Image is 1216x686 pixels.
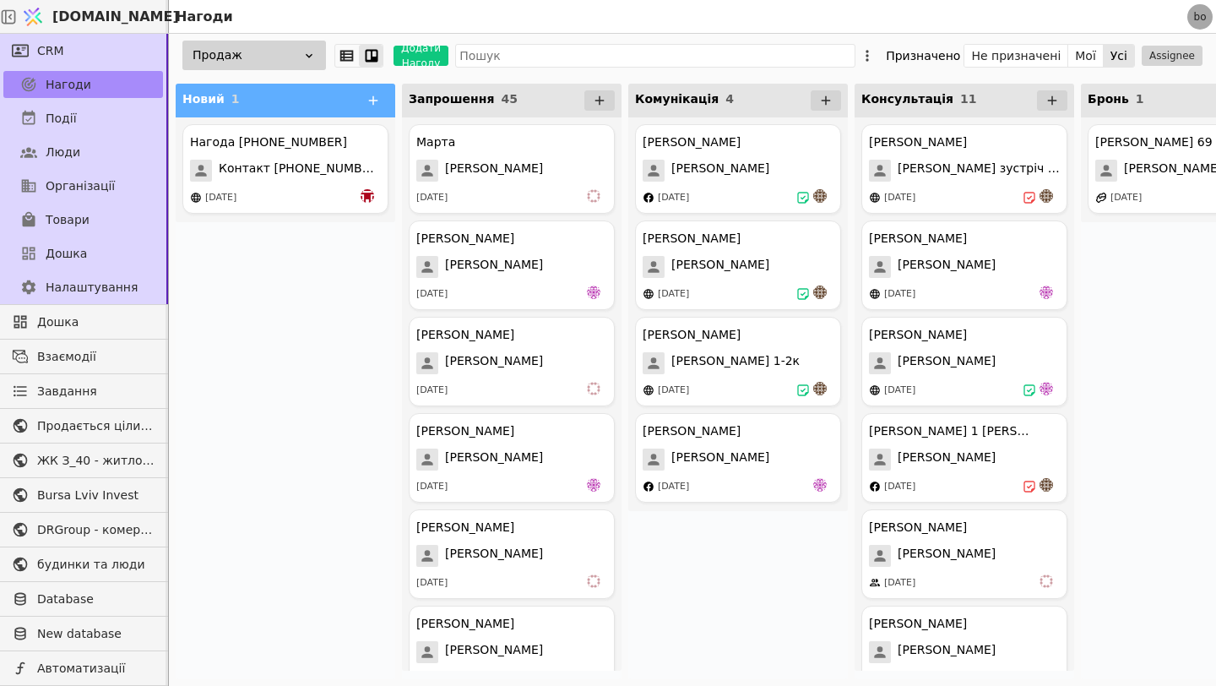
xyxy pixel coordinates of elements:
[671,449,769,471] span: [PERSON_NAME]
[658,384,689,398] div: [DATE]
[671,160,769,182] span: [PERSON_NAME]
[869,288,881,300] img: online-store.svg
[635,124,841,214] div: [PERSON_NAME][PERSON_NAME][DATE]an
[3,516,163,543] a: DRGroup - комерційна нерухоомість
[964,44,1068,68] button: Не призначені
[409,317,615,406] div: [PERSON_NAME][PERSON_NAME][DATE]vi
[884,480,915,494] div: [DATE]
[416,230,514,248] div: [PERSON_NAME]
[46,144,80,161] span: Люди
[643,192,654,204] img: facebook.svg
[587,574,600,588] img: vi
[884,287,915,302] div: [DATE]
[671,352,800,374] span: [PERSON_NAME] 1-2к
[643,133,741,151] div: [PERSON_NAME]
[37,452,155,470] span: ЖК З_40 - житлова та комерційна нерухомість класу Преміум
[445,160,543,182] span: [PERSON_NAME]
[884,576,915,591] div: [DATE]
[445,545,543,567] span: [PERSON_NAME]
[898,545,996,567] span: [PERSON_NAME]
[3,551,163,578] a: будинки та люди
[658,191,689,205] div: [DATE]
[869,481,881,493] img: facebook.svg
[445,641,543,663] span: [PERSON_NAME]
[37,417,155,435] span: Продається цілий будинок [PERSON_NAME] нерухомість
[190,133,347,151] div: Нагода [PHONE_NUMBER]
[169,7,233,27] h2: Нагоди
[861,413,1067,503] div: [PERSON_NAME] 1 [PERSON_NAME][PERSON_NAME][DATE]an
[960,92,976,106] span: 11
[861,317,1067,406] div: [PERSON_NAME][PERSON_NAME][DATE]de
[416,480,448,494] div: [DATE]
[898,449,996,471] span: [PERSON_NAME]
[587,286,600,299] img: de
[3,274,163,301] a: Налаштування
[416,287,448,302] div: [DATE]
[813,478,827,492] img: de
[46,76,91,94] span: Нагоди
[219,160,381,182] span: Контакт [PHONE_NUMBER]
[46,177,115,195] span: Організації
[37,487,155,504] span: Bursa Lviv Invest
[898,256,996,278] span: [PERSON_NAME]
[3,71,163,98] a: Нагоди
[1088,92,1129,106] span: Бронь
[898,641,996,663] span: [PERSON_NAME]
[869,192,881,204] img: online-store.svg
[409,509,615,599] div: [PERSON_NAME][PERSON_NAME][DATE]vi
[46,245,87,263] span: Дошка
[861,220,1067,310] div: [PERSON_NAME][PERSON_NAME][DATE]de
[869,133,967,151] div: [PERSON_NAME]
[37,313,155,331] span: Дошка
[3,412,163,439] a: Продається цілий будинок [PERSON_NAME] нерухомість
[1110,191,1142,205] div: [DATE]
[394,46,448,66] button: Додати Нагоду
[37,348,155,366] span: Взаємодії
[416,326,514,344] div: [PERSON_NAME]
[869,384,881,396] img: online-store.svg
[416,133,455,151] div: Марта
[898,160,1060,182] span: [PERSON_NAME] зустріч 13.08
[416,191,448,205] div: [DATE]
[37,660,155,678] span: Автоматизації
[37,591,155,608] span: Database
[361,189,374,203] img: bo
[3,206,163,233] a: Товари
[1104,44,1134,68] button: Усі
[409,92,494,106] span: Запрошення
[3,378,163,405] a: Завдання
[46,110,77,128] span: Події
[37,521,155,539] span: DRGroup - комерційна нерухоомість
[658,480,689,494] div: [DATE]
[643,422,741,440] div: [PERSON_NAME]
[1068,44,1104,68] button: Мої
[869,422,1029,440] div: [PERSON_NAME] 1 [PERSON_NAME]
[1187,4,1213,30] a: bo
[3,585,163,612] a: Database
[1095,192,1107,204] img: affiliate-program.svg
[898,352,996,374] span: [PERSON_NAME]
[416,576,448,591] div: [DATE]
[813,189,827,203] img: an
[884,191,915,205] div: [DATE]
[3,308,163,335] a: Дошка
[416,519,514,536] div: [PERSON_NAME]
[182,124,388,214] div: Нагода [PHONE_NUMBER]Контакт [PHONE_NUMBER][DATE]bo
[37,383,97,400] span: Завдання
[3,105,163,132] a: Події
[643,230,741,248] div: [PERSON_NAME]
[383,46,448,66] a: Додати Нагоду
[3,343,163,370] a: Взаємодії
[409,220,615,310] div: [PERSON_NAME][PERSON_NAME][DATE]de
[416,422,514,440] div: [PERSON_NAME]
[635,413,841,503] div: [PERSON_NAME][PERSON_NAME][DATE]de
[445,352,543,374] span: [PERSON_NAME]
[3,172,163,199] a: Організації
[643,481,654,493] img: facebook.svg
[3,37,163,64] a: CRM
[205,191,236,205] div: [DATE]
[445,449,543,471] span: [PERSON_NAME]
[3,447,163,474] a: ЖК З_40 - житлова та комерційна нерухомість класу Преміум
[725,92,734,106] span: 4
[884,384,915,398] div: [DATE]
